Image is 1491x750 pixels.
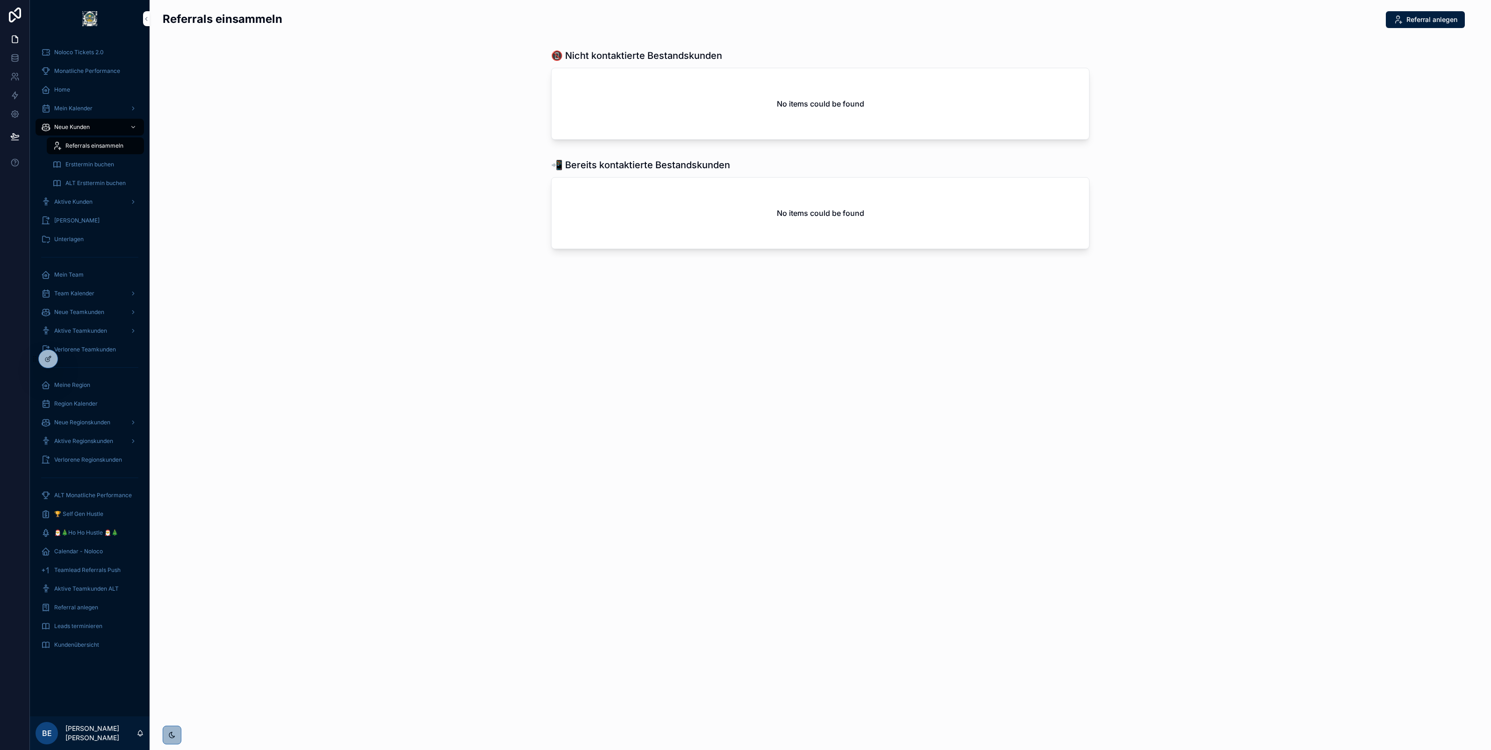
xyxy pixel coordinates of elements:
p: [PERSON_NAME] [PERSON_NAME] [65,724,136,743]
a: Mein Kalender [36,100,144,117]
a: Meine Region [36,377,144,393]
span: Verlorene Regionskunden [54,456,122,464]
span: Leads terminieren [54,622,102,630]
span: Aktive Kunden [54,198,93,206]
a: Referral anlegen [36,599,144,616]
button: Referral anlegen [1386,11,1465,28]
span: Ersttermin buchen [65,161,114,168]
span: Team Kalender [54,290,94,297]
a: Referrals einsammeln [47,137,144,154]
span: 🎅🎄Ho Ho Hustle 🎅🎄 [54,529,118,536]
span: Neue Regionskunden [54,419,110,426]
h2: No items could be found [777,98,864,109]
a: Monatliche Performance [36,63,144,79]
span: 🏆 Self Gen Hustle [54,510,103,518]
span: Aktive Teamkunden ALT [54,585,119,593]
div: scrollable content [30,37,150,665]
a: Aktive Teamkunden ALT [36,580,144,597]
a: 🏆 Self Gen Hustle [36,506,144,522]
h1: 📲 Bereits kontaktierte Bestandskunden [551,158,730,171]
a: Verlorene Regionskunden [36,451,144,468]
a: Aktive Kunden [36,193,144,210]
a: Calendar - Noloco [36,543,144,560]
span: Mein Kalender [54,105,93,112]
a: Aktive Teamkunden [36,322,144,339]
span: ALT Monatliche Performance [54,492,132,499]
img: App logo [82,11,97,26]
span: Monatliche Performance [54,67,120,75]
a: Home [36,81,144,98]
a: Team Kalender [36,285,144,302]
a: Neue Teamkunden [36,304,144,321]
a: [PERSON_NAME] [36,212,144,229]
h2: No items could be found [777,207,864,219]
a: ALT Ersttermin buchen [47,175,144,192]
span: Mein Team [54,271,84,279]
a: Neue Regionskunden [36,414,144,431]
a: Ersttermin buchen [47,156,144,173]
a: Region Kalender [36,395,144,412]
span: Aktive Regionskunden [54,437,113,445]
a: Neue Kunden [36,119,144,136]
span: BE [42,728,52,739]
span: [PERSON_NAME] [54,217,100,224]
span: Meine Region [54,381,90,389]
span: Home [54,86,70,93]
span: Teamlead Referrals Push [54,566,121,574]
a: Unterlagen [36,231,144,248]
span: Region Kalender [54,400,98,407]
span: Verlorene Teamkunden [54,346,116,353]
h1: 📵 Nicht kontaktierte Bestandskunden [551,49,722,62]
span: Neue Kunden [54,123,90,131]
a: Kundenübersicht [36,636,144,653]
span: Noloco Tickets 2.0 [54,49,104,56]
span: Kundenübersicht [54,641,99,649]
a: 🎅🎄Ho Ho Hustle 🎅🎄 [36,524,144,541]
a: Aktive Regionskunden [36,433,144,450]
span: Aktive Teamkunden [54,327,107,335]
h2: Referrals einsammeln [163,11,282,27]
a: Noloco Tickets 2.0 [36,44,144,61]
a: Mein Team [36,266,144,283]
a: ALT Monatliche Performance [36,487,144,504]
span: Referral anlegen [54,604,98,611]
span: Calendar - Noloco [54,548,103,555]
a: Leads terminieren [36,618,144,635]
span: Referral anlegen [1406,15,1457,24]
span: Neue Teamkunden [54,308,104,316]
a: Teamlead Referrals Push [36,562,144,579]
span: Referrals einsammeln [65,142,123,150]
span: ALT Ersttermin buchen [65,179,126,187]
span: Unterlagen [54,236,84,243]
a: Verlorene Teamkunden [36,341,144,358]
